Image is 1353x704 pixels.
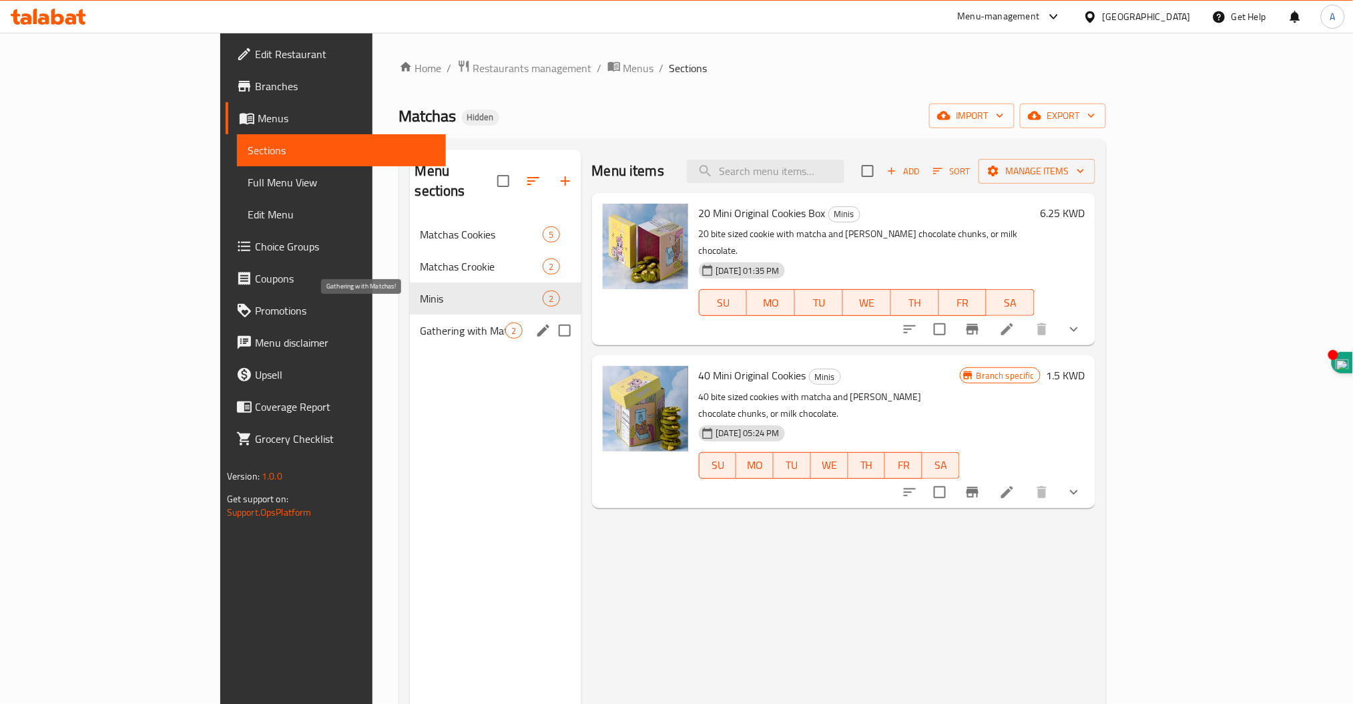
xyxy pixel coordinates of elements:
button: MO [747,289,795,316]
span: Version: [227,468,260,485]
span: Menus [258,110,436,126]
a: Menus [226,102,447,134]
button: delete [1026,476,1058,508]
div: Gathering with Matchas!2edit [410,315,581,347]
span: TU [800,293,838,313]
h6: 6.25 KWD [1040,204,1085,222]
svg: Show Choices [1066,484,1082,500]
button: Sort [930,161,973,182]
span: Grocery Checklist [255,431,436,447]
nav: breadcrumb [399,59,1107,77]
button: sort-choices [894,476,926,508]
span: Edit Restaurant [255,46,436,62]
span: Select to update [926,315,954,343]
span: SU [705,293,742,313]
span: Sections [669,60,708,76]
div: Hidden [462,110,499,126]
button: SU [699,289,748,316]
span: 40 Mini Original Cookies [699,365,806,385]
span: Menus [623,60,654,76]
span: Minis [421,291,543,307]
span: [DATE] 05:24 PM [711,427,785,439]
span: import [940,108,1004,124]
div: Minis [828,206,860,222]
button: sort-choices [894,313,926,345]
button: Branch-specific-item [957,476,989,508]
span: Coverage Report [255,399,436,415]
a: Restaurants management [457,59,592,77]
a: Coverage Report [226,391,447,423]
nav: Menu sections [410,213,581,352]
span: TH [896,293,934,313]
span: Select section [854,157,882,185]
span: Matchas [399,101,457,131]
button: FR [939,289,987,316]
span: [DATE] 01:35 PM [711,265,785,277]
span: Sections [248,142,436,158]
span: SA [992,293,1029,313]
a: Edit Restaurant [226,38,447,70]
span: Get support on: [227,490,288,508]
span: Full Menu View [248,174,436,190]
button: MO [736,452,774,479]
span: Choice Groups [255,238,436,254]
span: Sort sections [517,165,549,197]
button: Branch-specific-item [957,313,989,345]
a: Choice Groups [226,230,447,262]
span: 2 [543,293,559,305]
button: SA [987,289,1035,316]
span: Minis [810,369,840,385]
img: 20 Mini Original Cookies Box [603,204,688,289]
li: / [659,60,664,76]
span: Manage items [989,163,1085,180]
button: FR [885,452,922,479]
div: items [543,226,559,242]
div: [GEOGRAPHIC_DATA] [1103,9,1191,24]
h6: 1.5 KWD [1046,366,1085,385]
input: search [687,160,844,183]
span: Select all sections [489,167,517,195]
button: WE [811,452,848,479]
span: 5 [543,228,559,241]
span: Matchas Cookies [421,226,543,242]
a: Sections [237,134,447,166]
a: Menus [607,59,654,77]
span: MO [752,293,790,313]
a: Menu disclaimer [226,327,447,359]
span: Edit Menu [248,206,436,222]
button: TH [891,289,939,316]
img: 40 Mini Original Cookies [603,366,688,452]
a: Support.OpsPlatform [227,504,312,521]
button: TU [795,289,843,316]
span: A [1330,9,1336,24]
span: WE [848,293,886,313]
button: import [929,104,1015,128]
span: Coupons [255,271,436,287]
div: Minis [809,369,841,385]
span: 2 [543,260,559,273]
span: TU [779,456,806,475]
a: Edit Menu [237,198,447,230]
li: / [447,60,452,76]
button: edit [533,321,553,341]
p: 40 bite sized cookies with matcha and [PERSON_NAME] chocolate chunks, or milk chocolate. [699,389,960,422]
span: Matchas Crookie [421,258,543,275]
p: 20 bite sized cookie with matcha and [PERSON_NAME] chocolate chunks, or milk chocolate. [699,226,1035,259]
div: Minis2 [410,283,581,315]
span: Select to update [926,478,954,506]
span: Upsell [255,367,436,383]
button: SU [699,452,737,479]
a: Edit menu item [999,321,1015,337]
span: 2 [506,325,521,337]
span: Add [885,164,921,179]
span: Hidden [462,112,499,123]
div: items [543,291,559,307]
span: Gathering with Matchas! [421,323,506,339]
span: Sort items [924,161,979,182]
a: Promotions [226,295,447,327]
span: SA [928,456,955,475]
h2: Menu items [592,161,665,181]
